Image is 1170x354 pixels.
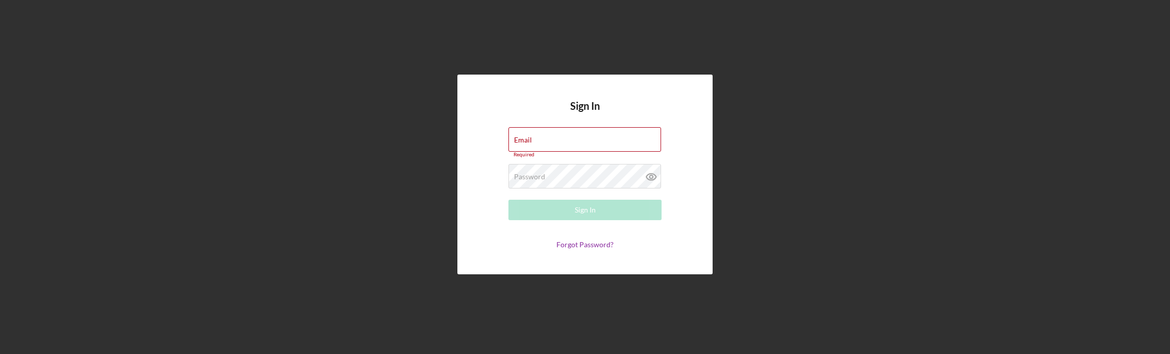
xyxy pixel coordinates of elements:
div: Required [508,152,662,158]
div: Sign In [575,200,596,220]
label: Password [514,173,545,181]
button: Sign In [508,200,662,220]
h4: Sign In [570,100,600,127]
label: Email [514,136,532,144]
a: Forgot Password? [556,240,614,249]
